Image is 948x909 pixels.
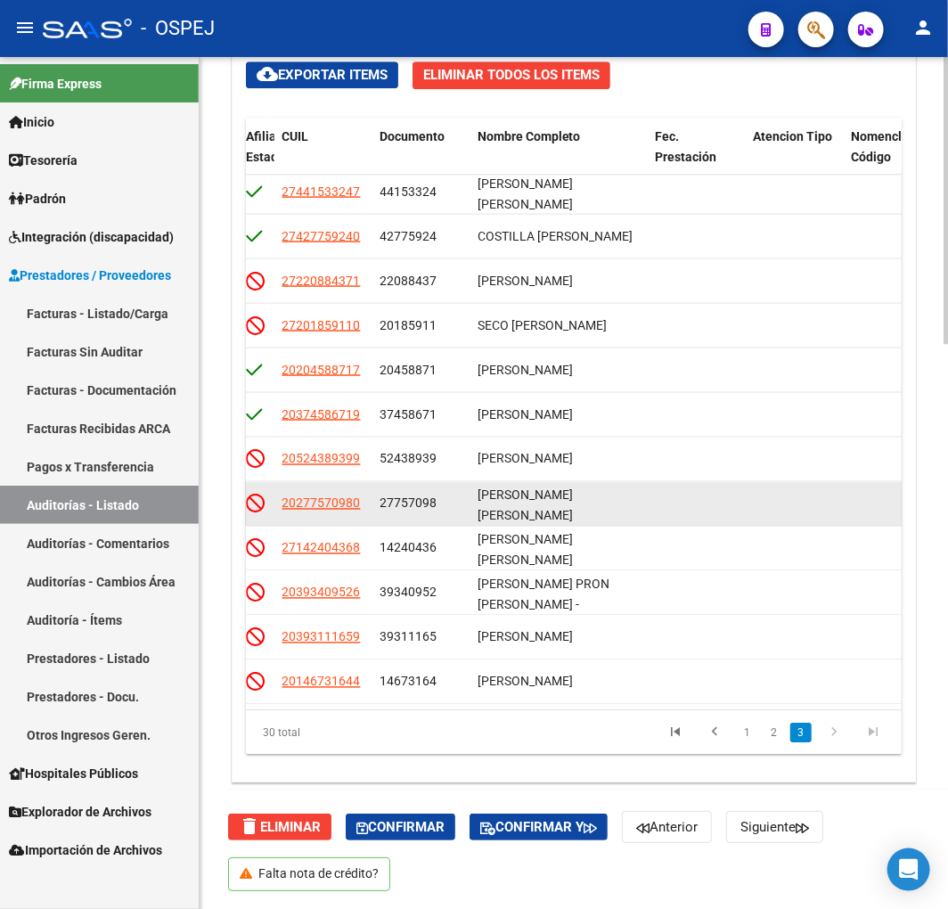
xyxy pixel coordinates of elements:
[636,819,698,835] span: Anterior
[380,228,437,242] span: 42775924
[788,717,814,748] li: page 3
[478,487,573,522] span: [PERSON_NAME] [PERSON_NAME]
[817,723,851,742] a: go to next page
[478,129,581,143] span: Nombre Completo
[380,184,437,198] span: 44153324
[257,67,388,83] span: Exportar Items
[239,118,274,196] datatable-header-cell: Afiliado Estado
[423,67,600,83] span: Eliminar Todos los Items
[656,129,717,164] span: Fec. Prestación
[9,189,66,209] span: Padrón
[228,814,331,840] button: Eliminar
[9,112,54,132] span: Inicio
[380,129,445,143] span: Documento
[622,811,712,843] button: Anterior
[478,674,573,688] span: [PERSON_NAME]
[257,63,278,85] mat-icon: cloud_download
[246,61,398,88] button: Exportar Items
[346,814,455,840] button: Confirmar
[274,118,372,196] datatable-header-cell: CUIL
[282,273,360,287] span: 27220884371
[380,362,437,376] span: 20458871
[380,273,437,287] span: 22088437
[141,9,215,48] span: - OSPEJ
[764,723,785,742] a: 2
[754,129,833,143] span: Atencion Tipo
[14,17,36,38] mat-icon: menu
[478,176,573,210] span: [PERSON_NAME] [PERSON_NAME]
[239,819,321,835] span: Eliminar
[761,717,788,748] li: page 2
[356,819,445,835] span: Confirmar
[737,723,758,742] a: 1
[478,273,573,287] span: [PERSON_NAME]
[734,717,761,748] li: page 1
[740,819,809,835] span: Siguiente
[380,540,437,554] span: 14240436
[9,227,174,247] span: Integración (discapacidad)
[239,815,260,837] mat-icon: delete
[282,451,360,465] span: 20524389399
[478,629,573,643] span: [PERSON_NAME]
[228,857,390,891] p: Falta nota de crédito?
[282,228,360,242] span: 27427759240
[282,540,360,554] span: 27142404368
[246,710,374,755] div: 30 total
[790,723,812,742] a: 3
[282,317,360,332] span: 27201859110
[845,118,943,196] datatable-header-cell: Nomenclador Código
[380,451,437,465] span: 52438939
[282,406,360,421] span: 20374586719
[912,17,934,38] mat-icon: person
[282,362,360,376] span: 20204588717
[649,118,747,196] datatable-header-cell: Fec. Prestación
[282,629,360,643] span: 20393111659
[282,184,360,198] span: 27441533247
[852,129,928,164] span: Nomenclador Código
[246,129,290,164] span: Afiliado Estado
[478,406,573,421] span: [PERSON_NAME]
[380,317,437,332] span: 20185911
[380,674,437,688] span: 14673164
[380,406,437,421] span: 37458671
[470,814,608,840] button: Confirmar y
[726,811,823,843] button: Siguiente
[478,451,573,465] span: [PERSON_NAME]
[9,74,102,94] span: Firma Express
[856,723,890,742] a: go to last page
[747,118,845,196] datatable-header-cell: Atencion Tipo
[658,723,692,742] a: go to first page
[9,764,138,783] span: Hospitales Públicos
[282,585,360,599] span: 20393409526
[282,129,308,143] span: CUIL
[9,151,78,170] span: Tesorería
[282,495,360,510] span: 20277570980
[9,266,171,285] span: Prestadores / Proveedores
[413,61,610,89] button: Eliminar Todos los Items
[282,674,360,688] span: 20146731644
[380,495,437,510] span: 27757098
[9,840,162,860] span: Importación de Archivos
[470,118,649,196] datatable-header-cell: Nombre Completo
[380,629,437,643] span: 39311165
[478,532,573,567] span: [PERSON_NAME] [PERSON_NAME]
[478,228,633,242] span: COSTILLA [PERSON_NAME]
[372,118,470,196] datatable-header-cell: Documento
[9,802,151,822] span: Explorador de Archivos
[478,317,607,332] span: SECO [PERSON_NAME]
[380,585,437,599] span: 39340952
[480,819,597,835] span: Confirmar y
[698,723,731,742] a: go to previous page
[478,577,609,611] span: [PERSON_NAME] PRON [PERSON_NAME] -
[887,848,930,891] div: Open Intercom Messenger
[478,362,573,376] span: [PERSON_NAME]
